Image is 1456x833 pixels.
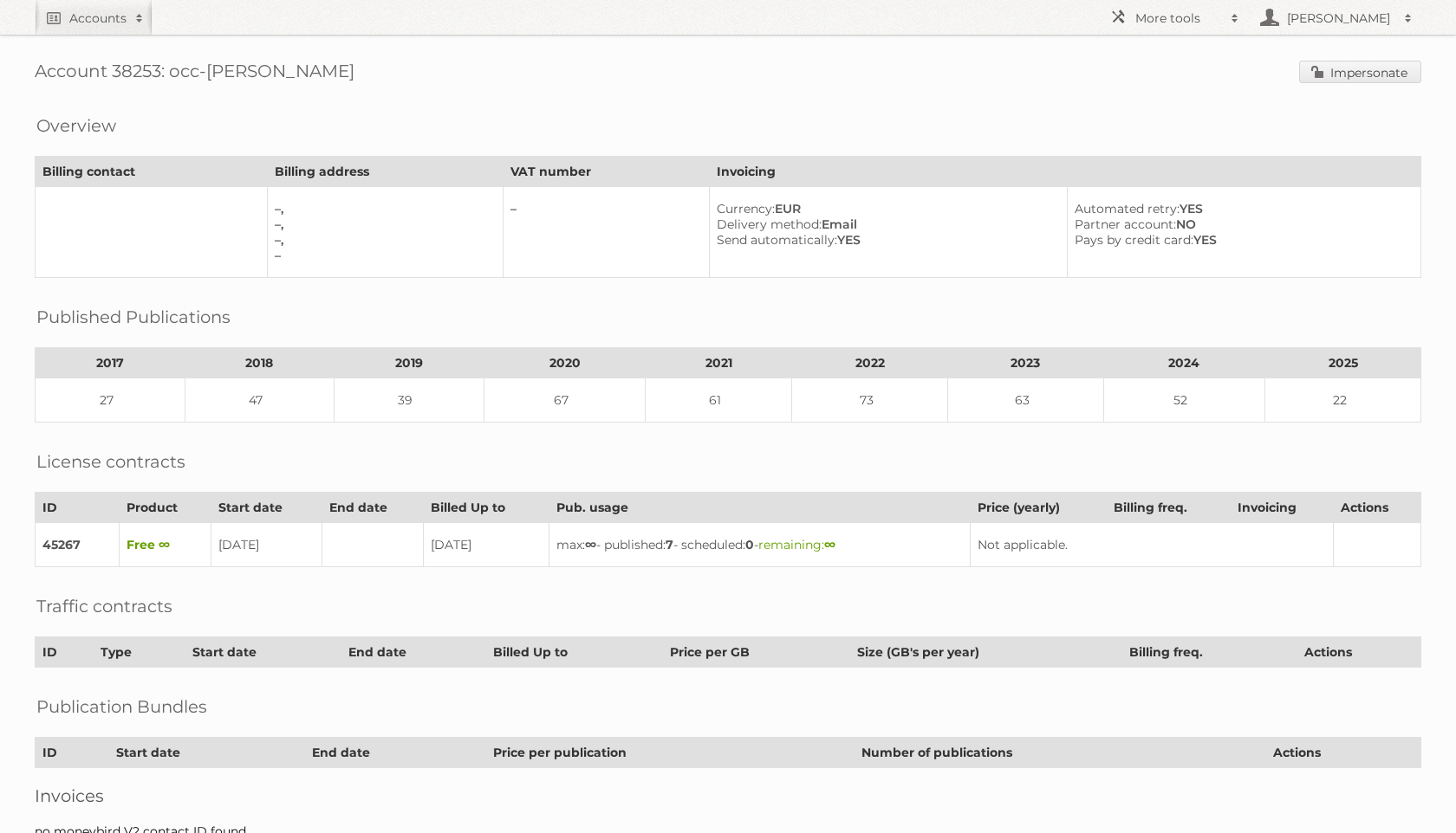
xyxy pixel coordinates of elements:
th: End date [322,493,424,523]
th: Invoicing [1230,493,1333,523]
th: Actions [1334,493,1421,523]
th: Start date [211,493,322,523]
th: Price (yearly) [971,493,1107,523]
h2: Traffic contracts [36,593,172,619]
th: Price per publication [485,738,854,768]
div: YES [717,232,1053,248]
td: 39 [335,378,484,423]
th: ID [36,738,109,768]
span: Delivery method: [717,216,822,232]
span: Currency: [717,201,775,216]
th: Billing freq. [1106,493,1230,523]
div: – [275,248,489,263]
div: NO [1075,216,1407,232]
td: max: - published: - scheduled: - [549,523,970,567]
h2: [PERSON_NAME] [1283,10,1395,27]
th: 2021 [646,348,792,378]
div: –, [275,216,489,232]
th: Type [94,637,185,668]
div: Email [717,216,1053,232]
th: Billing address [267,157,503,187]
th: End date [304,738,485,768]
th: VAT number [504,157,710,187]
div: –, [275,232,489,248]
h2: More tools [1135,10,1222,27]
th: 2022 [792,348,948,378]
th: Billed Up to [424,493,549,523]
span: Send automatically: [717,232,837,248]
th: Pub. usage [549,493,970,523]
div: EUR [717,201,1053,216]
td: 67 [484,378,646,423]
div: –, [275,201,489,216]
h1: Account 38253: occ-[PERSON_NAME] [35,61,1421,87]
strong: 7 [666,537,673,552]
th: 2018 [185,348,335,378]
th: Size (GB's per year) [850,637,1121,668]
td: 47 [185,378,335,423]
td: 73 [792,378,948,423]
td: 45267 [36,523,120,567]
th: 2019 [335,348,484,378]
td: Not applicable. [971,523,1334,567]
th: Number of publications [854,738,1265,768]
h2: License contracts [36,449,185,475]
a: Impersonate [1299,61,1421,83]
td: [DATE] [424,523,549,567]
td: 22 [1265,378,1421,423]
div: YES [1075,232,1407,248]
th: Billing contact [36,157,268,187]
th: 2020 [484,348,646,378]
th: Actions [1297,637,1421,668]
th: ID [36,493,120,523]
th: Actions [1265,738,1420,768]
th: End date [341,637,486,668]
th: Start date [185,637,341,668]
span: Automated retry: [1075,201,1180,216]
th: 2024 [1103,348,1265,378]
h2: Published Publications [36,304,231,330]
td: 52 [1103,378,1265,423]
strong: ∞ [824,537,835,552]
th: Product [119,493,211,523]
th: Billed Up to [485,637,662,668]
th: 2023 [948,348,1104,378]
th: 2017 [36,348,185,378]
th: Start date [108,738,304,768]
div: YES [1075,201,1407,216]
span: remaining: [758,537,835,552]
strong: 0 [745,537,754,552]
strong: ∞ [585,537,596,552]
th: ID [36,637,94,668]
h2: Accounts [69,10,127,27]
h2: Publication Bundles [36,694,207,720]
th: Invoicing [709,157,1420,187]
th: Price per GB [663,637,850,668]
td: 63 [948,378,1104,423]
td: – [504,187,710,278]
th: 2025 [1265,348,1421,378]
td: Free ∞ [119,523,211,567]
td: [DATE] [211,523,322,567]
span: Pays by credit card: [1075,232,1193,248]
td: 27 [36,378,185,423]
h2: Overview [36,113,116,139]
th: Billing freq. [1121,637,1297,668]
h2: Invoices [35,785,1421,806]
span: Partner account: [1075,216,1176,232]
td: 61 [646,378,792,423]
